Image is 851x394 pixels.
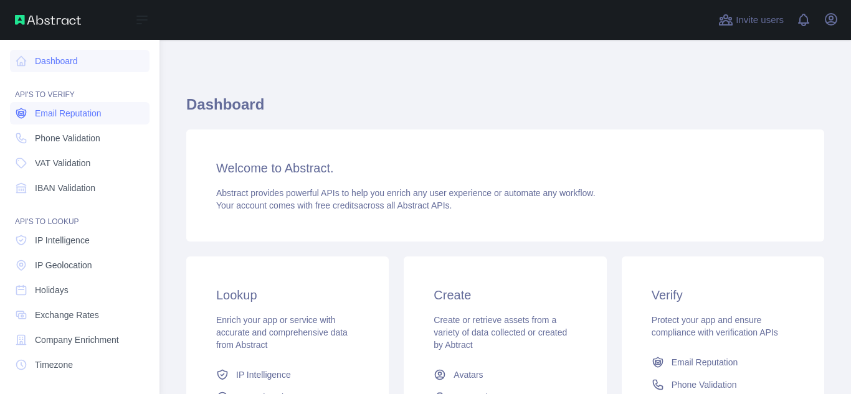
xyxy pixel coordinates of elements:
[10,304,150,326] a: Exchange Rates
[186,95,824,124] h1: Dashboard
[10,202,150,227] div: API'S TO LOOKUP
[35,157,90,169] span: VAT Validation
[35,132,100,144] span: Phone Validation
[10,229,150,251] a: IP Intelligence
[672,378,737,391] span: Phone Validation
[35,334,119,346] span: Company Enrichment
[35,107,102,120] span: Email Reputation
[10,279,150,301] a: Holidays
[10,329,150,351] a: Company Enrichment
[216,159,794,177] h3: Welcome to Abstract.
[454,368,483,381] span: Avatars
[434,315,567,350] span: Create or retrieve assets from a variety of data collected or created by Abtract
[429,364,581,386] a: Avatars
[216,200,452,210] span: Your account comes with across all Abstract APIs.
[652,315,778,337] span: Protect your app and ensure compliance with verification APIs
[652,286,794,304] h3: Verify
[35,284,69,296] span: Holidays
[10,354,150,376] a: Timezone
[736,13,784,27] span: Invite users
[216,315,348,350] span: Enrich your app or service with accurate and comprehensive data from Abstract
[434,286,576,304] h3: Create
[216,188,596,198] span: Abstract provides powerful APIs to help you enrich any user experience or automate any workflow.
[10,254,150,276] a: IP Geolocation
[315,200,358,210] span: free credits
[672,356,738,368] span: Email Reputation
[35,259,92,271] span: IP Geolocation
[647,351,799,373] a: Email Reputation
[10,102,150,124] a: Email Reputation
[35,182,95,194] span: IBAN Validation
[716,10,786,30] button: Invite users
[35,359,73,371] span: Timezone
[10,152,150,174] a: VAT Validation
[35,234,90,246] span: IP Intelligence
[211,364,364,386] a: IP Intelligence
[216,286,359,304] h3: Lookup
[236,368,291,381] span: IP Intelligence
[35,309,99,321] span: Exchange Rates
[15,15,81,25] img: Abstract API
[10,50,150,72] a: Dashboard
[10,127,150,149] a: Phone Validation
[10,177,150,199] a: IBAN Validation
[10,75,150,100] div: API'S TO VERIFY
